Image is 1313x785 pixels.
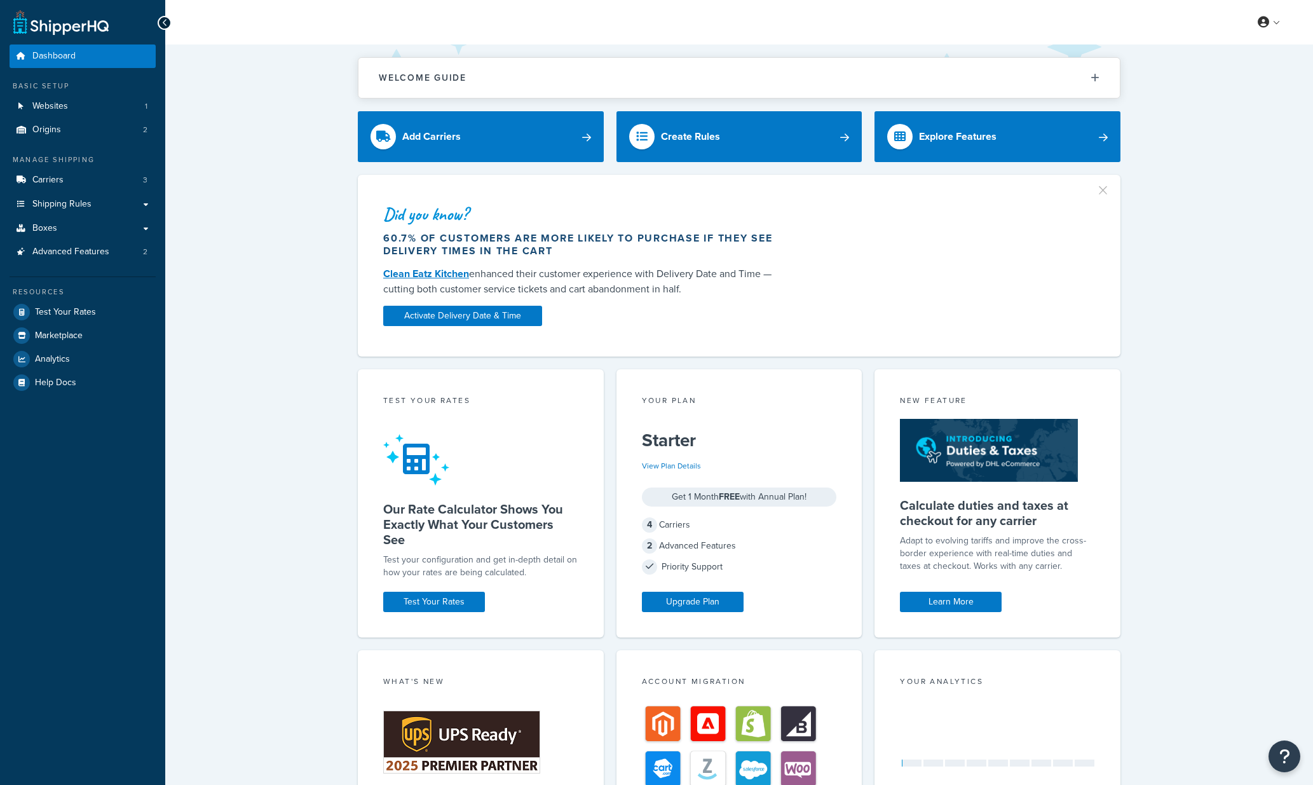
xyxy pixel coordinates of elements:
span: Marketplace [35,331,83,341]
span: Origins [32,125,61,135]
li: Advanced Features [10,240,156,264]
h2: Welcome Guide [379,73,466,83]
a: Origins2 [10,118,156,142]
span: Analytics [35,354,70,365]
div: Did you know? [383,205,785,223]
a: Activate Delivery Date & Time [383,306,542,326]
a: Advanced Features2 [10,240,156,264]
a: Marketplace [10,324,156,347]
div: Get 1 Month with Annual Plan! [642,488,837,507]
strong: FREE [719,490,740,503]
span: Boxes [32,223,57,234]
div: New Feature [900,395,1095,409]
a: Boxes [10,217,156,240]
div: 60.7% of customers are more likely to purchase if they see delivery times in the cart [383,232,785,257]
div: Test your configuration and get in-depth detail on how your rates are being calculated. [383,554,578,579]
span: 2 [143,125,147,135]
span: 2 [642,538,657,554]
a: Test Your Rates [383,592,485,612]
li: Websites [10,95,156,118]
div: Account Migration [642,676,837,690]
button: Open Resource Center [1269,741,1300,772]
div: Add Carriers [402,128,461,146]
div: Basic Setup [10,81,156,92]
span: Test Your Rates [35,307,96,318]
div: Priority Support [642,558,837,576]
a: Test Your Rates [10,301,156,324]
a: Help Docs [10,371,156,394]
li: Origins [10,118,156,142]
a: Analytics [10,348,156,371]
h5: Our Rate Calculator Shows You Exactly What Your Customers See [383,502,578,547]
div: enhanced their customer experience with Delivery Date and Time — cutting both customer service ti... [383,266,785,297]
span: Dashboard [32,51,76,62]
span: 4 [642,517,657,533]
div: Carriers [642,516,837,534]
div: What's New [383,676,578,690]
div: Your Analytics [900,676,1095,690]
span: 3 [143,175,147,186]
div: Create Rules [661,128,720,146]
span: Help Docs [35,378,76,388]
span: 1 [145,101,147,112]
a: Carriers3 [10,168,156,192]
div: Manage Shipping [10,154,156,165]
span: Shipping Rules [32,199,92,210]
div: Your Plan [642,395,837,409]
a: Dashboard [10,44,156,68]
a: Learn More [900,592,1002,612]
a: Upgrade Plan [642,592,744,612]
div: Explore Features [919,128,997,146]
h5: Calculate duties and taxes at checkout for any carrier [900,498,1095,528]
h5: Starter [642,430,837,451]
span: Advanced Features [32,247,109,257]
a: View Plan Details [642,460,701,472]
a: Create Rules [616,111,862,162]
a: Websites1 [10,95,156,118]
a: Shipping Rules [10,193,156,216]
a: Add Carriers [358,111,604,162]
div: Advanced Features [642,537,837,555]
span: Websites [32,101,68,112]
a: Explore Features [874,111,1120,162]
span: 2 [143,247,147,257]
p: Adapt to evolving tariffs and improve the cross-border experience with real-time duties and taxes... [900,535,1095,573]
button: Welcome Guide [358,58,1120,98]
li: Carriers [10,168,156,192]
div: Test your rates [383,395,578,409]
div: Resources [10,287,156,297]
a: Clean Eatz Kitchen [383,266,469,281]
span: Carriers [32,175,64,186]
